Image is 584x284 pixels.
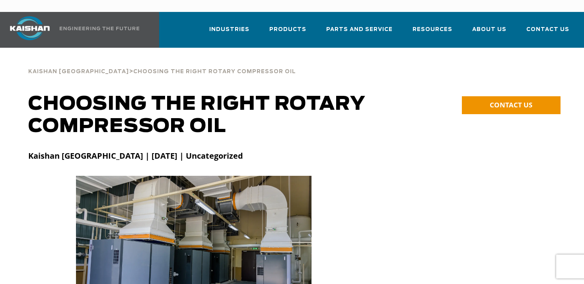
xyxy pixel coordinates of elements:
[269,19,306,46] a: Products
[28,69,129,74] span: Kaishan [GEOGRAPHIC_DATA]
[209,25,249,34] span: Industries
[462,96,561,114] a: CONTACT US
[490,100,532,109] span: CONTACT US
[326,19,393,46] a: Parts and Service
[472,19,506,46] a: About Us
[133,68,296,75] a: Choosing the Right Rotary Compressor Oil
[526,25,569,34] span: Contact Us
[413,19,452,46] a: Resources
[28,93,422,138] h1: Choosing the Right Rotary Compressor Oil
[269,25,306,34] span: Products
[209,19,249,46] a: Industries
[28,150,243,161] strong: Kaishan [GEOGRAPHIC_DATA] | [DATE] | Uncategorized
[28,68,129,75] a: Kaishan [GEOGRAPHIC_DATA]
[326,25,393,34] span: Parts and Service
[526,19,569,46] a: Contact Us
[472,25,506,34] span: About Us
[60,27,139,30] img: Engineering the future
[413,25,452,34] span: Resources
[28,60,296,78] div: >
[133,69,296,74] span: Choosing the Right Rotary Compressor Oil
